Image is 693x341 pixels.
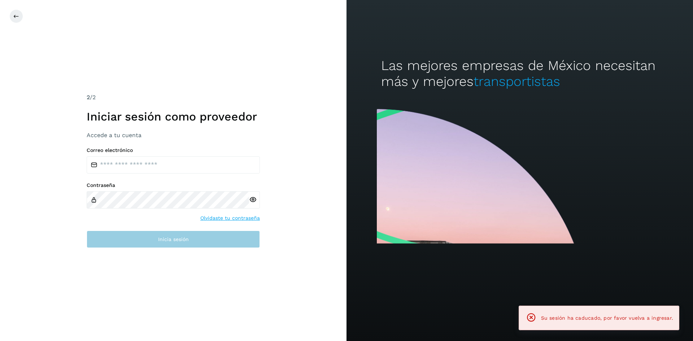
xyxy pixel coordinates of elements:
[87,94,90,101] span: 2
[87,110,260,123] h1: Iniciar sesión como proveedor
[158,237,189,242] span: Inicia sesión
[381,58,658,90] h2: Las mejores empresas de México necesitan más y mejores
[87,132,260,139] h3: Accede a tu cuenta
[541,315,673,321] span: Su sesión ha caducado, por favor vuelva a ingresar.
[87,147,260,153] label: Correo electrónico
[474,74,560,89] span: transportistas
[87,93,260,102] div: /2
[87,182,260,188] label: Contraseña
[200,214,260,222] a: Olvidaste tu contraseña
[87,231,260,248] button: Inicia sesión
